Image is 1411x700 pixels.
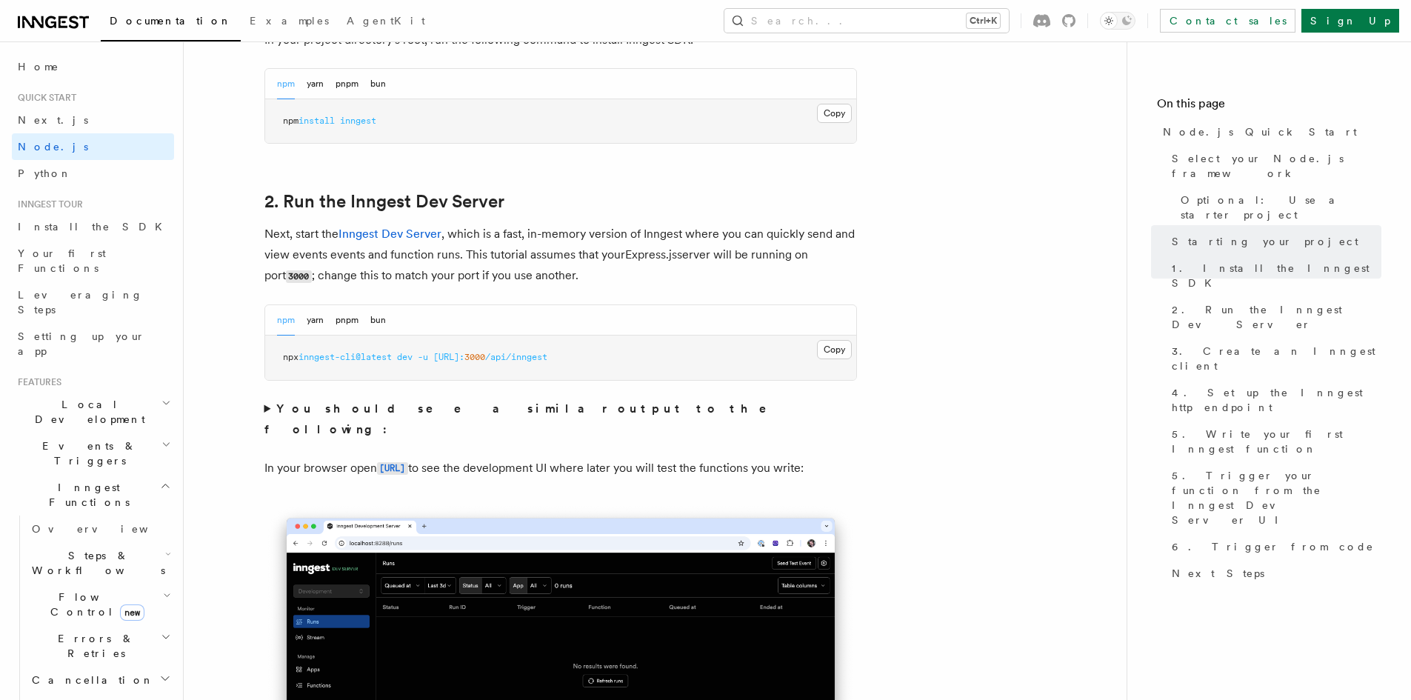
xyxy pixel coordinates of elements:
[724,9,1009,33] button: Search...Ctrl+K
[1172,385,1381,415] span: 4. Set up the Inngest http endpoint
[433,352,464,362] span: [URL]:
[1166,560,1381,587] a: Next Steps
[307,305,324,336] button: yarn
[26,542,174,584] button: Steps & Workflows
[12,376,61,388] span: Features
[241,4,338,40] a: Examples
[397,352,413,362] span: dev
[338,227,441,241] a: Inngest Dev Server
[377,461,408,475] a: [URL]
[1175,187,1381,228] a: Optional: Use a starter project
[26,625,174,667] button: Errors & Retries
[1166,338,1381,379] a: 3. Create an Inngest client
[1301,9,1399,33] a: Sign Up
[18,167,72,179] span: Python
[1166,228,1381,255] a: Starting your project
[26,590,163,619] span: Flow Control
[1163,124,1357,139] span: Node.js Quick Start
[12,391,174,433] button: Local Development
[1166,145,1381,187] a: Select your Node.js framework
[12,160,174,187] a: Python
[1172,234,1358,249] span: Starting your project
[307,69,324,99] button: yarn
[338,4,434,40] a: AgentKit
[26,584,174,625] button: Flow Controlnew
[1166,296,1381,338] a: 2. Run the Inngest Dev Server
[18,247,106,274] span: Your first Functions
[336,305,358,336] button: pnpm
[1166,533,1381,560] a: 6. Trigger from code
[1181,193,1381,222] span: Optional: Use a starter project
[12,397,161,427] span: Local Development
[1100,12,1135,30] button: Toggle dark mode
[32,523,184,535] span: Overview
[12,240,174,281] a: Your first Functions
[12,281,174,323] a: Leveraging Steps
[12,133,174,160] a: Node.js
[18,114,88,126] span: Next.js
[101,4,241,41] a: Documentation
[12,480,160,510] span: Inngest Functions
[370,305,386,336] button: bun
[12,107,174,133] a: Next.js
[120,604,144,621] span: new
[12,474,174,516] button: Inngest Functions
[18,289,143,316] span: Leveraging Steps
[377,462,408,475] code: [URL]
[1172,427,1381,456] span: 5. Write your first Inngest function
[12,213,174,240] a: Install the SDK
[26,631,161,661] span: Errors & Retries
[12,53,174,80] a: Home
[264,399,857,440] summary: You should see a similar output to the following:
[18,141,88,153] span: Node.js
[1172,344,1381,373] span: 3. Create an Inngest client
[264,401,788,436] strong: You should see a similar output to the following:
[250,15,329,27] span: Examples
[1166,379,1381,421] a: 4. Set up the Inngest http endpoint
[283,352,298,362] span: npx
[26,516,174,542] a: Overview
[18,59,59,74] span: Home
[264,224,857,287] p: Next, start the , which is a fast, in-memory version of Inngest where you can quickly send and vi...
[817,340,852,359] button: Copy
[12,199,83,210] span: Inngest tour
[264,458,857,479] p: In your browser open to see the development UI where later you will test the functions you write:
[26,667,174,693] button: Cancellation
[967,13,1000,28] kbd: Ctrl+K
[1157,119,1381,145] a: Node.js Quick Start
[26,548,165,578] span: Steps & Workflows
[1166,462,1381,533] a: 5. Trigger your function from the Inngest Dev Server UI
[12,323,174,364] a: Setting up your app
[264,191,504,212] a: 2. Run the Inngest Dev Server
[370,69,386,99] button: bun
[283,116,298,126] span: npm
[1166,255,1381,296] a: 1. Install the Inngest SDK
[298,352,392,362] span: inngest-cli@latest
[110,15,232,27] span: Documentation
[1172,566,1264,581] span: Next Steps
[1172,151,1381,181] span: Select your Node.js framework
[26,673,154,687] span: Cancellation
[298,116,335,126] span: install
[347,15,425,27] span: AgentKit
[1172,539,1374,554] span: 6. Trigger from code
[418,352,428,362] span: -u
[336,69,358,99] button: pnpm
[277,305,295,336] button: npm
[18,330,145,357] span: Setting up your app
[1160,9,1295,33] a: Contact sales
[12,433,174,474] button: Events & Triggers
[1172,302,1381,332] span: 2. Run the Inngest Dev Server
[817,104,852,123] button: Copy
[12,439,161,468] span: Events & Triggers
[464,352,485,362] span: 3000
[1157,95,1381,119] h4: On this page
[277,69,295,99] button: npm
[18,221,171,233] span: Install the SDK
[1172,261,1381,290] span: 1. Install the Inngest SDK
[1172,468,1381,527] span: 5. Trigger your function from the Inngest Dev Server UI
[340,116,376,126] span: inngest
[286,270,312,283] code: 3000
[12,92,76,104] span: Quick start
[1166,421,1381,462] a: 5. Write your first Inngest function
